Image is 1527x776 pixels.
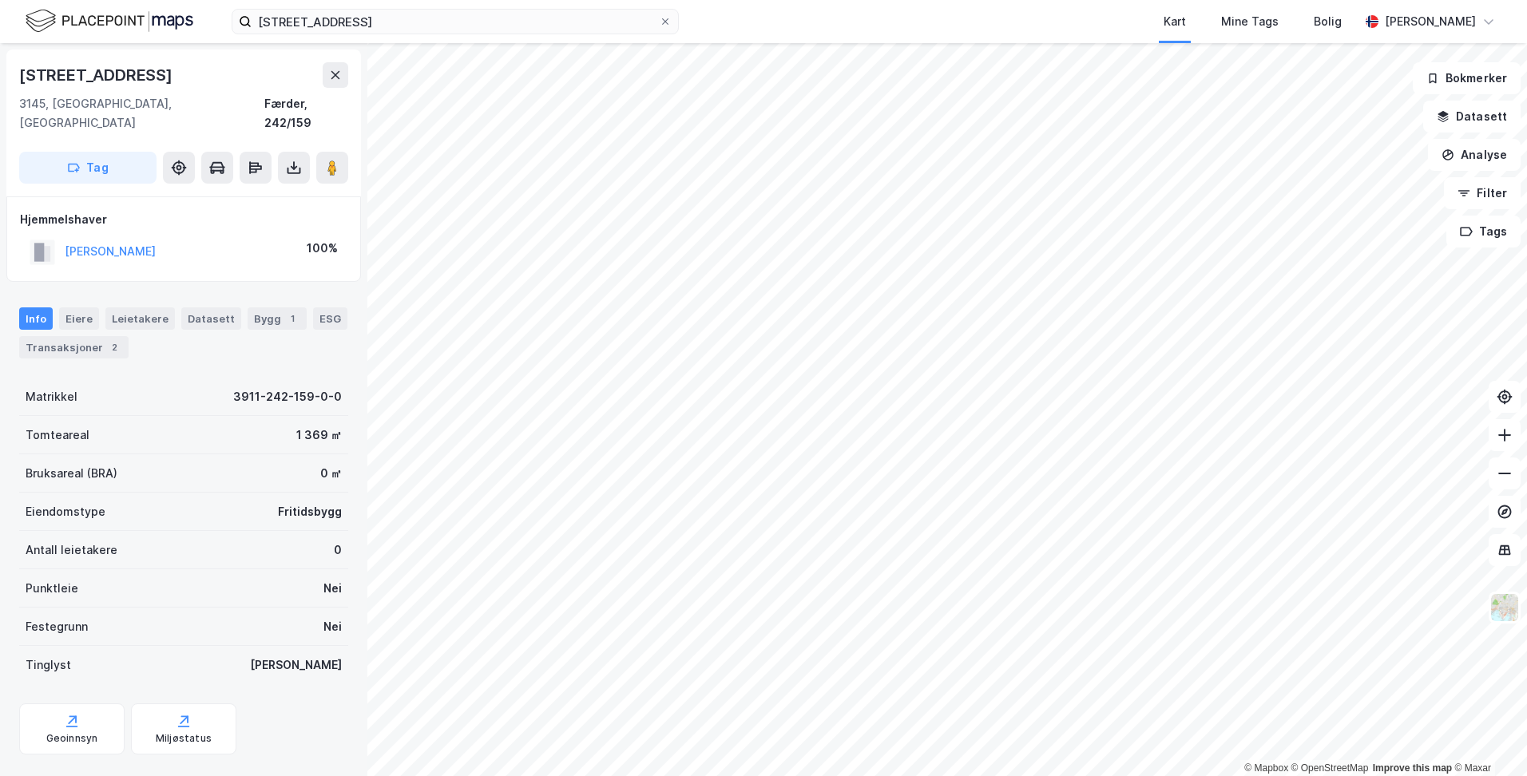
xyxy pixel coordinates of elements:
[26,464,117,483] div: Bruksareal (BRA)
[1221,12,1279,31] div: Mine Tags
[1428,139,1521,171] button: Analyse
[1444,177,1521,209] button: Filter
[1446,216,1521,247] button: Tags
[19,62,176,88] div: [STREET_ADDRESS]
[1447,699,1527,776] iframe: Chat Widget
[1385,12,1476,31] div: [PERSON_NAME]
[252,10,659,34] input: Søk på adresse, matrikkel, gårdeiere, leietakere eller personer
[1291,762,1369,774] a: OpenStreetMap
[19,94,264,133] div: 3145, [GEOGRAPHIC_DATA], [GEOGRAPHIC_DATA]
[248,307,307,330] div: Bygg
[334,540,342,560] div: 0
[1423,101,1521,133] button: Datasett
[296,426,342,445] div: 1 369 ㎡
[26,579,78,598] div: Punktleie
[59,307,99,330] div: Eiere
[26,617,88,636] div: Festegrunn
[106,339,122,355] div: 2
[307,239,338,258] div: 100%
[323,579,342,598] div: Nei
[1413,62,1521,94] button: Bokmerker
[19,336,129,358] div: Transaksjoner
[26,426,89,445] div: Tomteareal
[1244,762,1288,774] a: Mapbox
[26,655,71,675] div: Tinglyst
[264,94,348,133] div: Færder, 242/159
[250,655,342,675] div: [PERSON_NAME]
[181,307,241,330] div: Datasett
[278,502,342,521] div: Fritidsbygg
[1373,762,1452,774] a: Improve this map
[320,464,342,483] div: 0 ㎡
[26,502,105,521] div: Eiendomstype
[233,387,342,406] div: 3911-242-159-0-0
[1314,12,1342,31] div: Bolig
[156,732,212,745] div: Miljøstatus
[20,210,347,229] div: Hjemmelshaver
[46,732,98,745] div: Geoinnsyn
[105,307,175,330] div: Leietakere
[313,307,347,330] div: ESG
[1447,699,1527,776] div: Kontrollprogram for chat
[1489,592,1520,623] img: Z
[26,387,77,406] div: Matrikkel
[19,307,53,330] div: Info
[26,7,193,35] img: logo.f888ab2527a4732fd821a326f86c7f29.svg
[26,540,117,560] div: Antall leietakere
[19,152,157,184] button: Tag
[1164,12,1186,31] div: Kart
[284,311,300,327] div: 1
[323,617,342,636] div: Nei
